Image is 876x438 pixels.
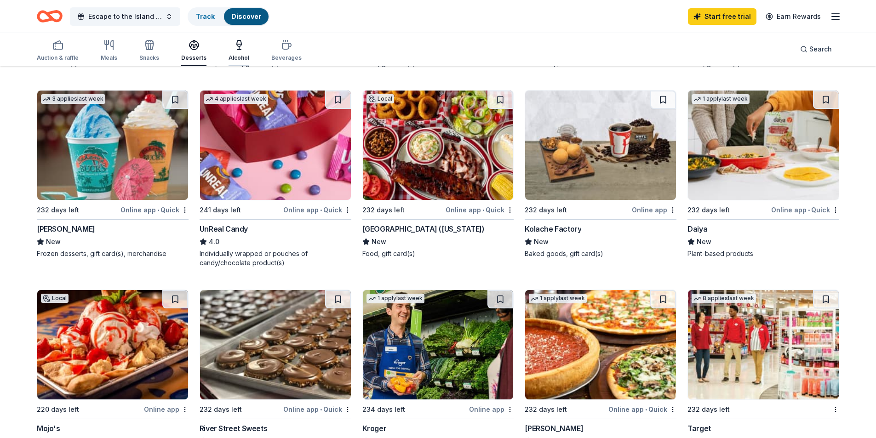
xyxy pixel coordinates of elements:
[41,94,105,104] div: 3 applies last week
[200,423,267,434] div: River Street Sweets
[209,236,219,247] span: 4.0
[688,8,756,25] a: Start free trial
[362,90,514,258] a: Image for Rib City (Florida)Local232 days leftOnline app•Quick[GEOGRAPHIC_DATA] ([US_STATE])NewFo...
[200,205,241,216] div: 241 days left
[525,290,676,399] img: Image for Giordano's
[525,90,676,258] a: Image for Kolache Factory232 days leftOnline appKolache FactoryNewBaked goods, gift card(s)
[120,204,189,216] div: Online app Quick
[793,40,839,58] button: Search
[101,54,117,62] div: Meals
[41,294,69,303] div: Local
[200,91,351,200] img: Image for UnReal Candy
[362,223,485,234] div: [GEOGRAPHIC_DATA] ([US_STATE])
[692,294,756,303] div: 8 applies last week
[525,249,676,258] div: Baked goods, gift card(s)
[808,206,810,214] span: •
[181,36,206,66] button: Desserts
[697,236,711,247] span: New
[37,205,79,216] div: 232 days left
[37,36,79,66] button: Auction & raffle
[200,223,248,234] div: UnReal Candy
[144,404,189,415] div: Online app
[320,206,322,214] span: •
[687,404,730,415] div: 232 days left
[469,404,514,415] div: Online app
[37,290,188,399] img: Image for Mojo's
[204,94,268,104] div: 4 applies last week
[157,206,159,214] span: •
[687,223,707,234] div: Daiya
[362,249,514,258] div: Food, gift card(s)
[688,290,839,399] img: Image for Target
[760,8,826,25] a: Earn Rewards
[37,6,63,27] a: Home
[692,94,750,104] div: 1 apply last week
[529,294,587,303] div: 1 apply last week
[200,290,351,399] img: Image for River Street Sweets
[37,404,79,415] div: 220 days left
[363,290,514,399] img: Image for Kroger
[181,54,206,62] div: Desserts
[37,423,60,434] div: Mojo's
[525,423,583,434] div: [PERSON_NAME]
[687,423,711,434] div: Target
[771,204,839,216] div: Online app Quick
[366,294,424,303] div: 1 apply last week
[687,205,730,216] div: 232 days left
[70,7,180,26] button: Escape to the Island 2026
[362,423,387,434] div: Kroger
[366,94,394,103] div: Local
[525,91,676,200] img: Image for Kolache Factory
[320,406,322,413] span: •
[363,91,514,200] img: Image for Rib City (Florida)
[632,204,676,216] div: Online app
[37,90,189,258] a: Image for Bahama Buck's3 applieslast week232 days leftOnline app•Quick[PERSON_NAME]NewFrozen dess...
[37,223,95,234] div: [PERSON_NAME]
[37,249,189,258] div: Frozen desserts, gift card(s), merchandise
[687,249,839,258] div: Plant-based products
[139,36,159,66] button: Snacks
[46,236,61,247] span: New
[139,54,159,62] div: Snacks
[362,404,405,415] div: 234 days left
[809,44,832,55] span: Search
[200,404,242,415] div: 232 days left
[446,204,514,216] div: Online app Quick
[525,404,567,415] div: 232 days left
[283,204,351,216] div: Online app Quick
[283,404,351,415] div: Online app Quick
[362,205,405,216] div: 232 days left
[231,12,261,20] a: Discover
[229,54,249,62] div: Alcohol
[37,91,188,200] img: Image for Bahama Buck's
[271,36,302,66] button: Beverages
[372,236,386,247] span: New
[271,54,302,62] div: Beverages
[525,223,581,234] div: Kolache Factory
[688,91,839,200] img: Image for Daiya
[196,12,215,20] a: Track
[482,206,484,214] span: •
[37,54,79,62] div: Auction & raffle
[534,236,549,247] span: New
[101,36,117,66] button: Meals
[525,205,567,216] div: 232 days left
[687,90,839,258] a: Image for Daiya1 applylast week232 days leftOnline app•QuickDaiyaNewPlant-based products
[608,404,676,415] div: Online app Quick
[200,249,351,267] div: Individually wrapped or pouches of candy/chocolate product(s)
[88,11,162,22] span: Escape to the Island 2026
[188,7,269,26] button: TrackDiscover
[645,406,647,413] span: •
[200,90,351,267] a: Image for UnReal Candy4 applieslast week241 days leftOnline app•QuickUnReal Candy4.0Individually ...
[229,36,249,66] button: Alcohol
